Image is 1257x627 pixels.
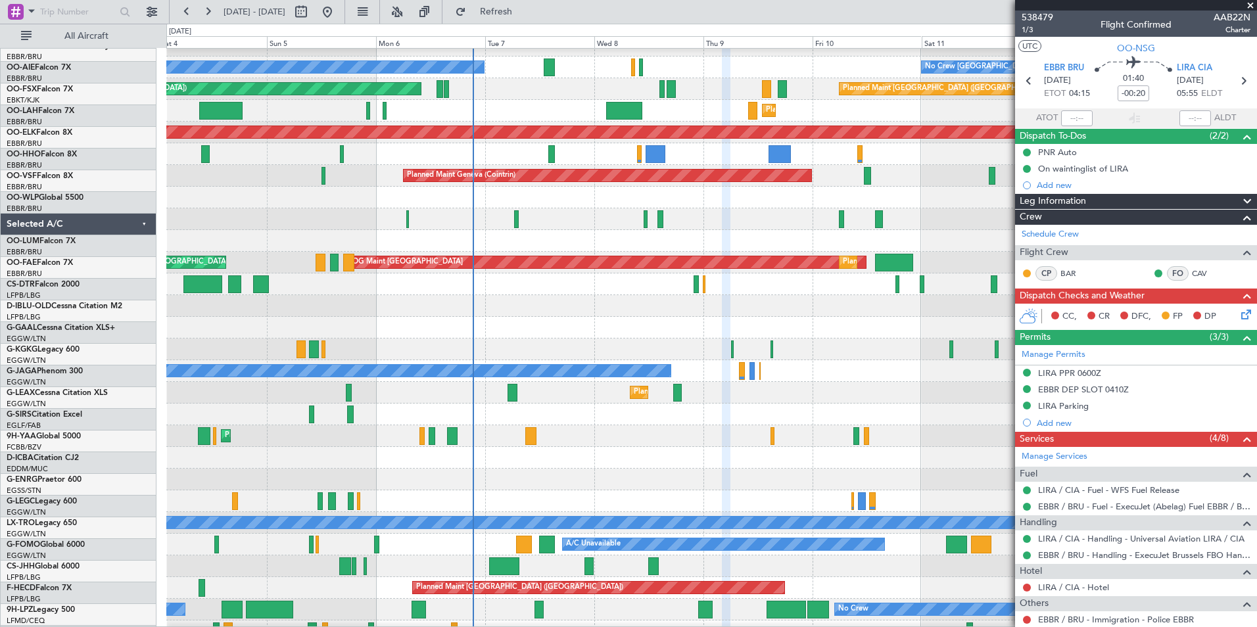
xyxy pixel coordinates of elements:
a: LFPB/LBG [7,312,41,322]
span: Flight Crew [1020,245,1068,260]
span: (4/8) [1210,431,1229,445]
span: DP [1204,310,1216,323]
span: Permits [1020,330,1051,345]
a: OO-ELKFalcon 8X [7,129,72,137]
div: LIRA Parking [1038,400,1089,411]
button: UTC [1018,40,1041,52]
a: Manage Services [1022,450,1087,463]
a: EDDM/MUC [7,464,48,474]
span: CS-JHH [7,563,35,570]
div: PNR Auto [1038,147,1077,158]
span: ATOT [1036,112,1058,125]
a: LIRA / CIA - Hotel [1038,582,1109,593]
span: LX-TRO [7,519,35,527]
div: Planned Maint [GEOGRAPHIC_DATA] ([GEOGRAPHIC_DATA]) [416,578,623,597]
span: G-FOMO [7,541,40,549]
span: (2/2) [1210,129,1229,143]
div: Flight Confirmed [1101,18,1172,32]
span: Fuel [1020,467,1037,482]
div: Planned Maint [GEOGRAPHIC_DATA] ([GEOGRAPHIC_DATA]) [843,79,1050,99]
span: G-LEGC [7,498,35,505]
a: LFPB/LBG [7,572,41,582]
div: LIRA PPR 0600Z [1038,367,1101,379]
a: FCBB/BZV [7,442,41,452]
span: OO-FAE [7,259,37,267]
span: 01:40 [1123,72,1144,85]
span: AAB22N [1214,11,1250,24]
div: Mon 6 [376,36,485,48]
a: Manage Permits [1022,348,1085,361]
span: OO-WLP [7,194,39,202]
input: --:-- [1061,110,1093,126]
div: Tue 7 [485,36,594,48]
span: OO-FSX [7,85,37,93]
button: Refresh [449,1,528,22]
a: EGGW/LTN [7,377,46,387]
a: EBBR/BRU [7,269,42,279]
span: DFC, [1131,310,1151,323]
a: EBBR/BRU [7,139,42,149]
span: D-IBLU-OLD [7,302,51,310]
span: OO-LAH [7,107,38,115]
a: LFPB/LBG [7,594,41,604]
span: OO-VSF [7,172,37,180]
span: [DATE] [1044,74,1071,87]
span: 05:55 [1177,87,1198,101]
span: 9H-LPZ [7,606,33,614]
span: [DATE] [1177,74,1204,87]
a: G-KGKGLegacy 600 [7,346,80,354]
a: G-LEGCLegacy 600 [7,498,77,505]
a: G-JAGAPhenom 300 [7,367,83,375]
div: Planned Maint [GEOGRAPHIC_DATA] ([GEOGRAPHIC_DATA] National) [843,252,1081,272]
a: LFPB/LBG [7,290,41,300]
span: G-JAGA [7,367,37,375]
div: On waintinglist of LIRA [1038,163,1128,174]
span: CC, [1062,310,1077,323]
a: EGGW/LTN [7,507,46,517]
a: OO-LAHFalcon 7X [7,107,74,115]
span: LIRA CIA [1177,62,1212,75]
span: G-ENRG [7,476,37,484]
a: EBKT/KJK [7,95,39,105]
button: All Aircraft [14,26,143,47]
a: 9H-LPZLegacy 500 [7,606,75,614]
a: EBBR/BRU [7,160,42,170]
a: G-GAALCessna Citation XLS+ [7,324,115,332]
span: ALDT [1214,112,1236,125]
a: EGSS/STN [7,486,41,496]
span: Others [1020,596,1049,611]
span: G-LEAX [7,389,35,397]
a: LX-TROLegacy 650 [7,519,77,527]
a: EGGW/LTN [7,356,46,365]
a: OO-AIEFalcon 7X [7,64,71,72]
a: OO-FAEFalcon 7X [7,259,73,267]
a: CS-DTRFalcon 2000 [7,281,80,289]
span: D-ICBA [7,454,34,462]
a: EBBR/BRU [7,182,42,192]
div: CP [1035,266,1057,281]
span: (3/3) [1210,330,1229,344]
a: EBBR / BRU - Fuel - ExecuJet (Abelag) Fuel EBBR / BRU [1038,501,1250,512]
span: All Aircraft [34,32,139,41]
a: D-IBLU-OLDCessna Citation M2 [7,302,122,310]
a: EBBR / BRU - Immigration - Police EBBR [1038,614,1194,625]
span: Leg Information [1020,194,1086,209]
span: Charter [1214,24,1250,35]
span: Dispatch Checks and Weather [1020,289,1145,304]
div: No Crew [GEOGRAPHIC_DATA] ([GEOGRAPHIC_DATA] National) [925,57,1145,77]
span: ELDT [1201,87,1222,101]
div: Planned Maint [GEOGRAPHIC_DATA] ([GEOGRAPHIC_DATA]) [634,383,841,402]
a: LIRA / CIA - Handling - Universal Aviation LIRA / CIA [1038,533,1245,544]
span: G-GAAL [7,324,37,332]
a: EBBR/BRU [7,74,42,83]
a: OO-LUMFalcon 7X [7,237,76,245]
div: Wed 8 [594,36,703,48]
span: OO-HHO [7,151,41,158]
span: 1/3 [1022,24,1053,35]
a: Schedule Crew [1022,228,1079,241]
span: Handling [1020,515,1057,530]
span: 04:15 [1069,87,1090,101]
div: Planned Maint Kortrijk-[GEOGRAPHIC_DATA] [766,101,919,120]
input: Trip Number [40,2,116,22]
a: EGLF/FAB [7,421,41,430]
